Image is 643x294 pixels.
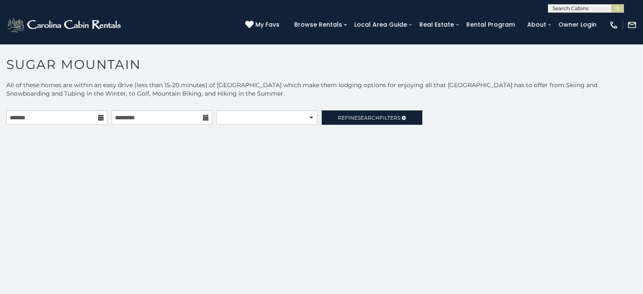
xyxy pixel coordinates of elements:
a: About [523,18,550,31]
img: mail-regular-white.png [627,20,637,30]
img: White-1-2.png [6,16,123,33]
a: Owner Login [554,18,601,31]
span: Search [358,115,380,121]
a: RefineSearchFilters [322,110,423,125]
a: Local Area Guide [350,18,411,31]
span: My Favs [255,20,279,29]
span: Refine Filters [338,115,400,121]
a: Real Estate [415,18,458,31]
a: My Favs [245,20,282,30]
img: phone-regular-white.png [609,20,618,30]
a: Rental Program [462,18,519,31]
a: Browse Rentals [290,18,346,31]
